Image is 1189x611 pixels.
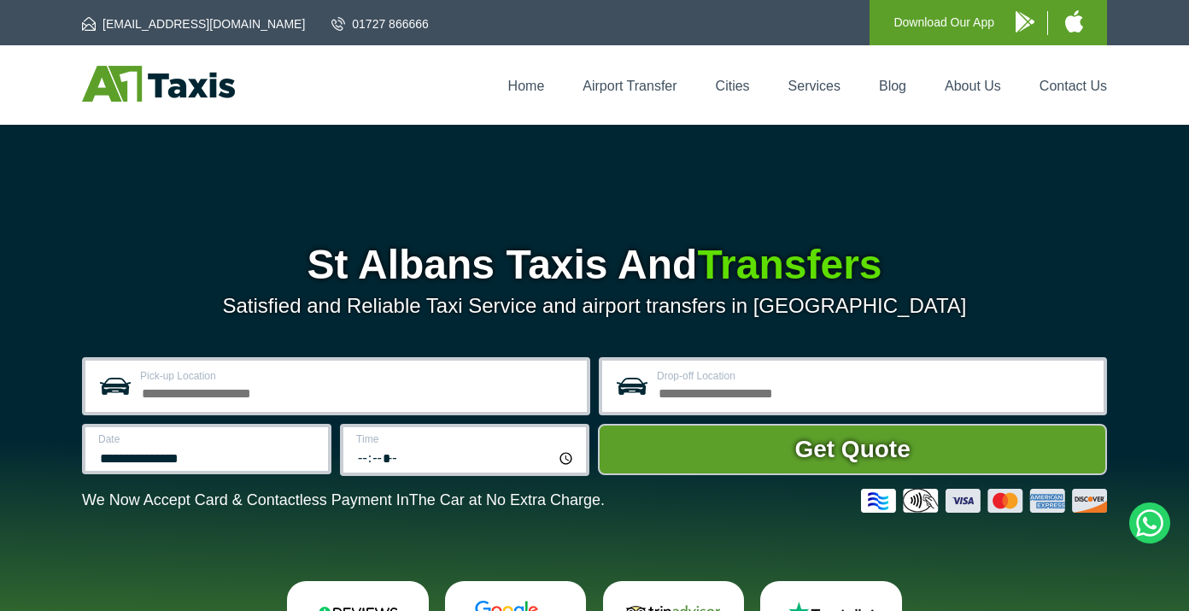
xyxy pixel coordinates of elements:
a: About Us [945,79,1001,93]
p: Satisfied and Reliable Taxi Service and airport transfers in [GEOGRAPHIC_DATA] [82,294,1107,318]
a: Blog [879,79,906,93]
img: A1 Taxis Android App [1016,11,1034,32]
button: Get Quote [598,424,1107,475]
label: Date [98,434,318,444]
img: Credit And Debit Cards [861,489,1107,513]
a: Services [788,79,840,93]
img: A1 Taxis St Albans LTD [82,66,235,102]
img: A1 Taxis iPhone App [1065,10,1083,32]
a: Home [508,79,545,93]
h1: St Albans Taxis And [82,244,1107,285]
a: Contact Us [1040,79,1107,93]
p: Download Our App [893,12,994,33]
a: Airport Transfer [583,79,676,93]
a: Cities [716,79,750,93]
label: Drop-off Location [657,371,1093,381]
label: Pick-up Location [140,371,577,381]
span: The Car at No Extra Charge. [409,491,605,508]
label: Time [356,434,576,444]
a: [EMAIL_ADDRESS][DOMAIN_NAME] [82,15,305,32]
p: We Now Accept Card & Contactless Payment In [82,491,605,509]
span: Transfers [697,242,881,287]
a: 01727 866666 [331,15,429,32]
